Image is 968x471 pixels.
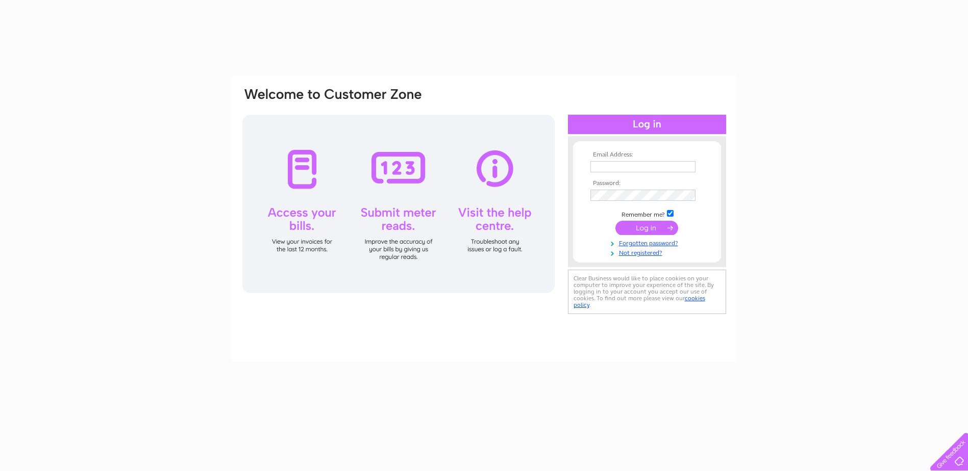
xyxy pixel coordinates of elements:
[568,270,726,314] div: Clear Business would like to place cookies on your computer to improve your experience of the sit...
[590,238,706,247] a: Forgotten password?
[615,221,678,235] input: Submit
[590,247,706,257] a: Not registered?
[588,208,706,219] td: Remember me?
[588,180,706,187] th: Password:
[574,295,705,308] a: cookies policy
[588,151,706,159] th: Email Address:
